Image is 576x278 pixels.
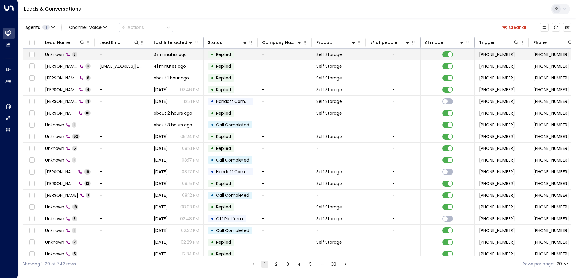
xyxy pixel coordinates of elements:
p: 08:17 PM [182,157,199,163]
div: - [392,239,395,245]
span: Toggle select row [28,121,36,129]
span: +18554278193 [479,87,515,93]
span: Unknown [45,145,64,151]
span: +19202538019 [479,216,515,222]
div: - [392,216,395,222]
p: 12:34 PM [182,251,199,257]
span: 8 [86,75,91,80]
div: • [211,61,214,71]
span: 7 [72,239,77,245]
div: - [392,157,395,163]
span: Unknown [45,251,64,257]
span: Unknown [45,51,64,57]
span: about 3 hours ago [154,122,192,128]
div: - [392,110,395,116]
span: Toggle select row [28,168,36,176]
div: # of people [371,39,397,46]
div: - [392,145,395,151]
td: - [95,143,149,154]
span: 9 [85,63,91,69]
span: +19493064210 [533,134,569,140]
button: page 1 [261,261,268,268]
div: - [392,87,395,93]
div: • [211,202,214,212]
span: about 2 hours ago [154,110,192,116]
span: Replied [216,251,231,257]
span: +14352552939 [533,169,569,175]
span: Call Completed [216,192,249,198]
div: • [211,131,214,142]
span: Yesterday [154,204,168,210]
div: Lead Email [99,39,139,46]
span: 5 [72,146,77,151]
span: Call Completed [216,157,249,163]
span: Replied [216,110,231,116]
button: Go to page 5 [307,261,314,268]
div: • [211,120,214,130]
td: - [95,225,149,236]
nav: pagination navigation [249,260,349,268]
span: Yesterday [154,227,168,233]
td: - [258,166,312,178]
span: +16018705843 [533,63,569,69]
div: • [211,249,214,259]
span: +17736036047 [533,204,569,210]
div: 20 [557,260,569,268]
td: - [258,72,312,84]
span: +18018678499 [533,157,569,163]
span: Agents [25,25,40,29]
span: +18554278193 [533,98,569,104]
span: Yesterday [154,157,168,163]
span: +19202538019 [533,216,569,222]
span: about 1 hour ago [154,75,189,81]
div: Actions [122,25,144,30]
span: 16 [84,169,91,174]
td: - [95,107,149,119]
span: Unknown [45,204,64,210]
td: - [258,143,312,154]
span: Voice [89,25,102,30]
td: - [258,154,312,166]
div: - [392,204,395,210]
td: - [95,72,149,84]
p: 02:29 PM [181,239,199,245]
span: Toggle select row [28,156,36,164]
td: - [95,84,149,95]
span: +14358411403 [533,110,569,116]
td: - [312,119,366,131]
td: - [258,201,312,213]
td: - [258,248,312,260]
div: - [392,98,395,104]
span: 1 [72,228,76,233]
button: Go to page 4 [296,261,303,268]
span: Unknown [45,227,64,233]
td: - [258,49,312,60]
span: Self Storage [316,181,342,187]
div: Last Interacted [154,39,187,46]
button: Clear all [500,23,530,32]
span: Self Storage [316,216,342,222]
td: - [258,225,312,236]
span: Self Storage [316,63,342,69]
td: - [312,154,366,166]
td: - [258,96,312,107]
span: Handoff Completed [216,98,258,104]
span: Yesterday [154,216,168,222]
span: Toggle select row [28,215,36,223]
span: +18554278193 [479,98,515,104]
button: Go to page 38 [330,261,337,268]
p: 08:17 PM [182,169,199,175]
span: Self Storage [316,239,342,245]
div: - [392,75,395,81]
div: - [392,134,395,140]
span: +14352552939 [479,181,515,187]
span: Toggle select row [28,145,36,152]
div: • [211,167,214,177]
span: +14352552939 [479,169,515,175]
span: Replied [216,87,231,93]
td: - [258,131,312,142]
span: 4 [85,99,91,104]
span: Yesterday [154,251,168,257]
p: 02:32 PM [181,227,199,233]
div: - [392,227,395,233]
